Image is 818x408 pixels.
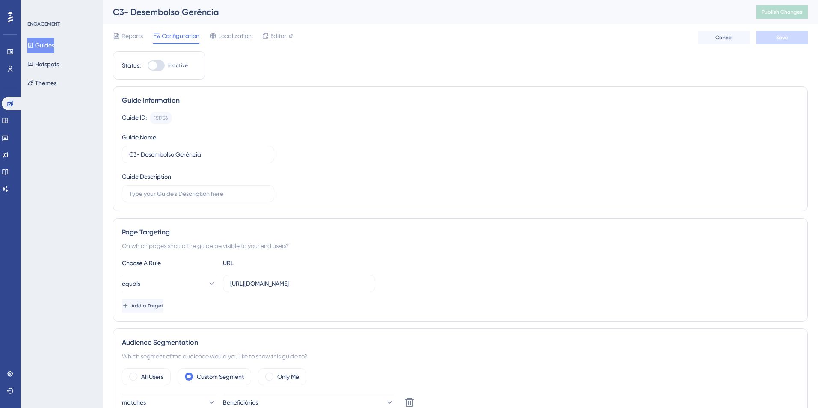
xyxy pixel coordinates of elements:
[122,60,141,71] div: Status:
[154,115,168,121] div: 151756
[27,56,59,72] button: Hotspots
[122,241,799,251] div: On which pages should the guide be visible to your end users?
[218,31,252,41] span: Localization
[27,38,54,53] button: Guides
[277,372,299,382] label: Only Me
[122,31,143,41] span: Reports
[141,372,163,382] label: All Users
[698,31,750,44] button: Cancel
[129,189,267,198] input: Type your Guide’s Description here
[230,279,368,288] input: yourwebsite.com/path
[122,299,163,313] button: Add a Target
[122,275,216,292] button: equals
[129,150,267,159] input: Type your Guide’s Name here
[197,372,244,382] label: Custom Segment
[122,112,147,124] div: Guide ID:
[270,31,286,41] span: Editor
[756,5,808,19] button: Publish Changes
[762,9,803,15] span: Publish Changes
[113,6,735,18] div: C3- Desembolso Gerência
[776,34,788,41] span: Save
[162,31,199,41] span: Configuration
[122,337,799,348] div: Audience Segmentation
[122,227,799,237] div: Page Targeting
[131,302,163,309] span: Add a Target
[223,258,317,268] div: URL
[168,62,188,69] span: Inactive
[122,258,216,268] div: Choose A Rule
[27,21,60,27] div: ENGAGEMENT
[122,351,799,361] div: Which segment of the audience would you like to show this guide to?
[715,34,733,41] span: Cancel
[122,397,146,408] span: matches
[122,132,156,142] div: Guide Name
[122,95,799,106] div: Guide Information
[122,171,171,182] div: Guide Description
[27,75,56,91] button: Themes
[223,397,258,408] span: Beneficiários
[122,278,140,289] span: equals
[756,31,808,44] button: Save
